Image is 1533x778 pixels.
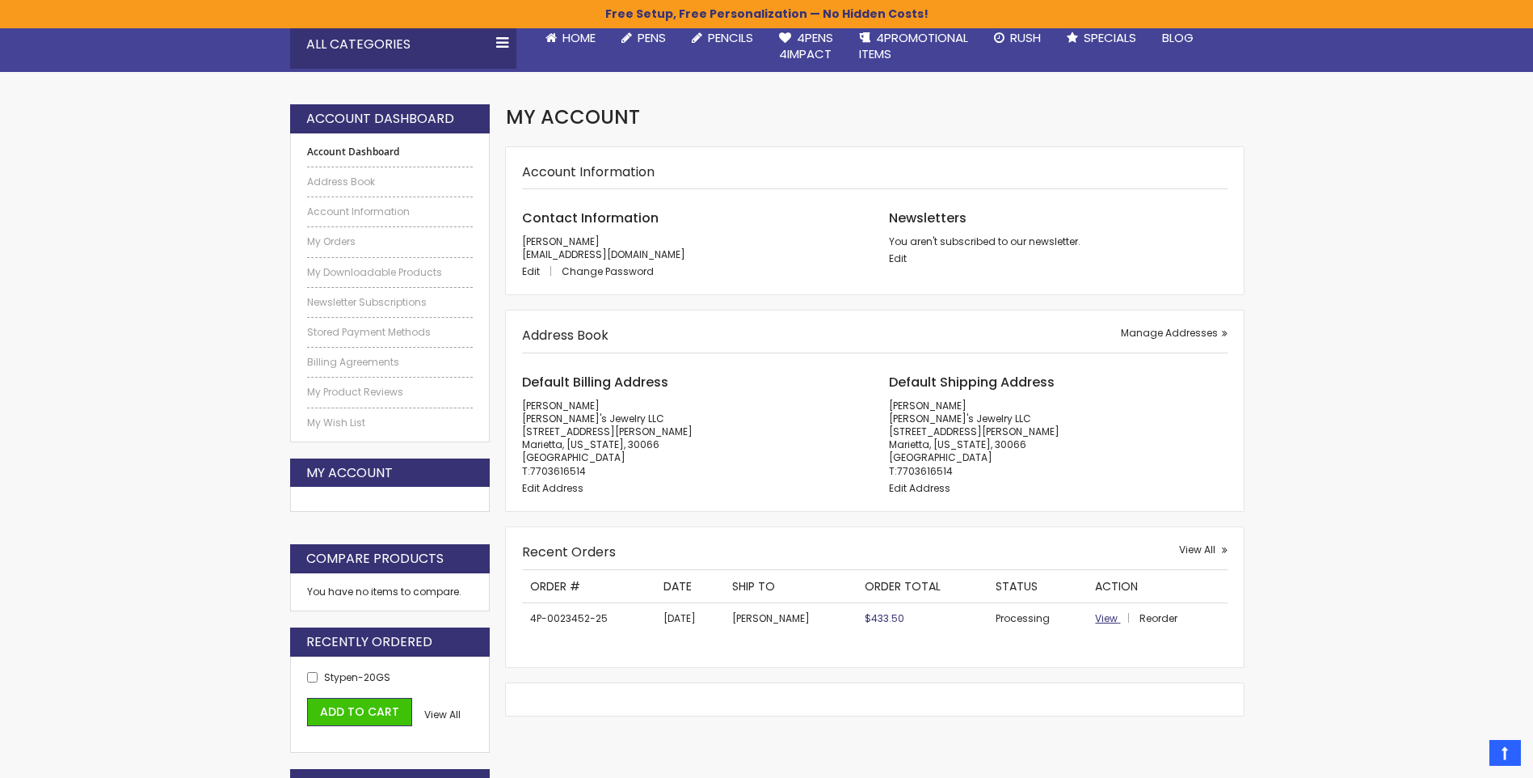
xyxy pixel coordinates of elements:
[897,464,953,478] a: 7703616514
[424,708,461,721] span: View All
[857,570,988,603] th: Order Total
[306,633,432,651] strong: Recently Ordered
[290,573,491,611] div: You have no items to compare.
[307,356,474,369] a: Billing Agreements
[324,670,390,684] a: Stypen-20GS
[307,235,474,248] a: My Orders
[865,611,904,625] span: $433.50
[724,570,857,603] th: Ship To
[522,400,861,478] address: [PERSON_NAME] [PERSON_NAME]'s Jewelry LLC [STREET_ADDRESS][PERSON_NAME] Marietta, [US_STATE], 300...
[307,698,412,726] button: Add to Cart
[766,20,846,73] a: 4Pens4impact
[307,146,474,159] strong: Account Dashboard
[846,20,981,73] a: 4PROMOTIONALITEMS
[1121,327,1228,340] a: Manage Addresses
[1179,543,1228,556] a: View All
[1179,543,1215,556] span: View All
[1095,611,1137,625] a: View
[522,543,616,561] strong: Recent Orders
[1095,611,1118,625] span: View
[522,235,861,261] p: [PERSON_NAME] [EMAIL_ADDRESS][DOMAIN_NAME]
[1087,570,1227,603] th: Action
[655,603,724,635] td: [DATE]
[307,266,474,279] a: My Downloadable Products
[522,264,540,278] span: Edit
[724,603,857,635] td: [PERSON_NAME]
[1054,20,1149,56] a: Specials
[638,29,666,46] span: Pens
[562,264,654,278] a: Change Password
[779,29,833,62] span: 4Pens 4impact
[988,603,1087,635] td: Processing
[522,481,583,495] a: Edit Address
[1010,29,1041,46] span: Rush
[889,209,967,227] span: Newsletters
[889,481,950,495] a: Edit Address
[306,550,444,568] strong: Compare Products
[1139,611,1177,625] a: Reorder
[889,235,1228,248] p: You aren't subscribed to our newsletter.
[307,296,474,309] a: Newsletter Subscriptions
[522,264,559,278] a: Edit
[306,464,393,482] strong: My Account
[522,603,655,635] td: 4P-0023452-25
[522,326,609,345] strong: Address Book
[889,373,1055,391] span: Default Shipping Address
[988,570,1087,603] th: Status
[533,20,609,56] a: Home
[506,104,640,130] span: My Account
[981,20,1054,56] a: Rush
[290,20,516,69] div: All Categories
[562,29,596,46] span: Home
[679,20,766,56] a: Pencils
[889,400,1228,478] address: [PERSON_NAME] [PERSON_NAME]'s Jewelry LLC [STREET_ADDRESS][PERSON_NAME] Marietta, [US_STATE], 300...
[530,464,586,478] a: 7703616514
[708,29,753,46] span: Pencils
[522,209,659,227] span: Contact Information
[609,20,679,56] a: Pens
[307,386,474,399] a: My Product Reviews
[1162,29,1194,46] span: Blog
[307,416,474,429] a: My Wish List
[307,175,474,188] a: Address Book
[1084,29,1136,46] span: Specials
[424,708,461,721] a: View All
[655,570,724,603] th: Date
[307,326,474,339] a: Stored Payment Methods
[1121,326,1218,340] span: Manage Addresses
[1149,20,1207,56] a: Blog
[320,704,399,720] span: Add to Cart
[522,163,655,181] strong: Account Information
[307,205,474,218] a: Account Information
[522,373,668,391] span: Default Billing Address
[306,110,454,128] strong: Account Dashboard
[1489,740,1521,766] a: Top
[889,252,907,265] a: Edit
[859,29,968,62] span: 4PROMOTIONAL ITEMS
[522,570,655,603] th: Order #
